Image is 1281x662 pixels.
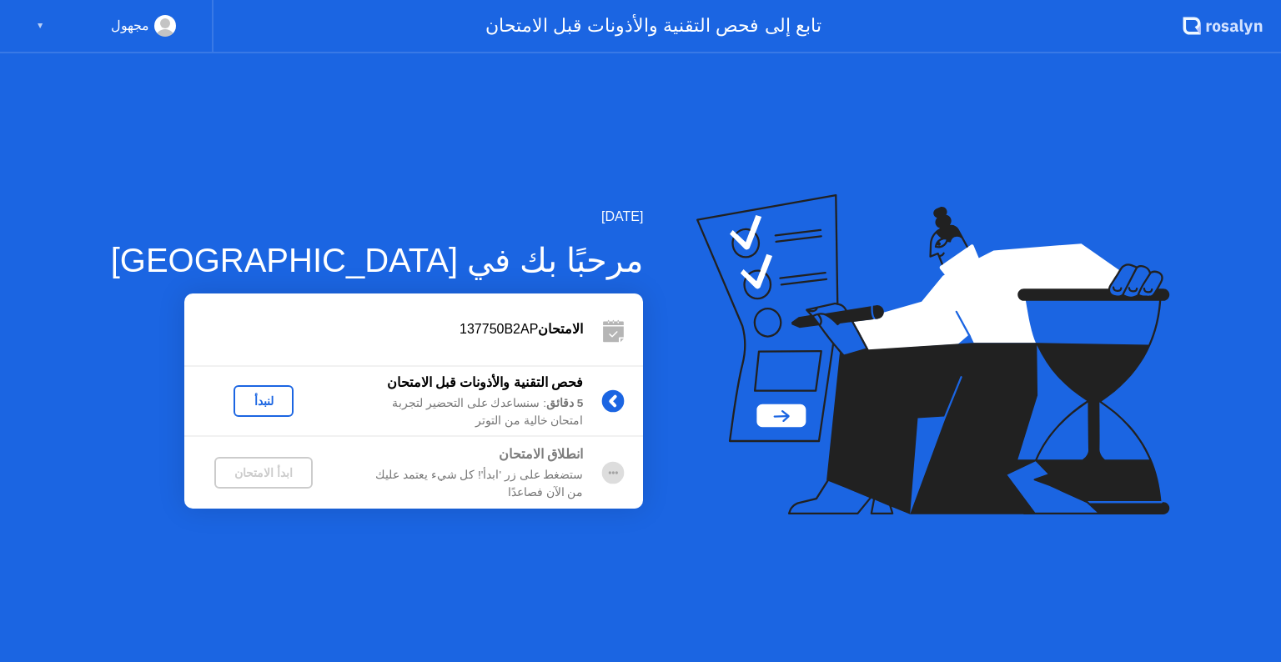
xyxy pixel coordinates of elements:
[538,322,583,336] b: الامتحان
[111,207,644,227] div: [DATE]
[546,397,583,409] b: 5 دقائق
[36,15,44,37] div: ▼
[499,447,583,461] b: انطلاق الامتحان
[343,395,583,429] div: : سنساعدك على التحضير لتجربة امتحان خالية من التوتر
[111,15,149,37] div: مجهول
[214,457,313,489] button: ابدأ الامتحان
[387,375,584,389] b: فحص التقنية والأذونات قبل الامتحان
[234,385,294,417] button: لنبدأ
[184,319,583,339] div: 137750B2AP
[240,394,287,408] div: لنبدأ
[221,466,306,479] div: ابدأ الامتحان
[343,467,583,501] div: ستضغط على زر 'ابدأ'! كل شيء يعتمد عليك من الآن فصاعدًا
[111,235,644,285] div: مرحبًا بك في [GEOGRAPHIC_DATA]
